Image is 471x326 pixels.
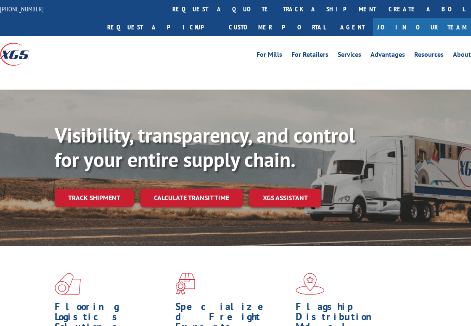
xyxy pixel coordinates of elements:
[140,189,243,207] a: Calculate transit time
[291,51,328,61] a: For Retailers
[370,51,405,61] a: Advantages
[249,189,321,207] a: XGS ASSISTANT
[332,18,373,36] a: Agent
[338,51,361,61] a: Services
[101,18,222,36] a: Request a pickup
[222,18,332,36] a: Customer Portal
[55,273,81,295] img: xgs-icon-total-supply-chain-intelligence-red
[414,51,444,61] a: Resources
[373,18,471,36] a: Join Our Team
[175,273,195,295] img: xgs-icon-focused-on-flooring-red
[257,51,282,61] a: For Mills
[55,189,134,207] a: Track shipment
[296,273,325,295] img: xgs-icon-flagship-distribution-model-red
[55,122,355,172] b: Visibility, transparency, and control for your entire supply chain.
[453,51,471,61] a: About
